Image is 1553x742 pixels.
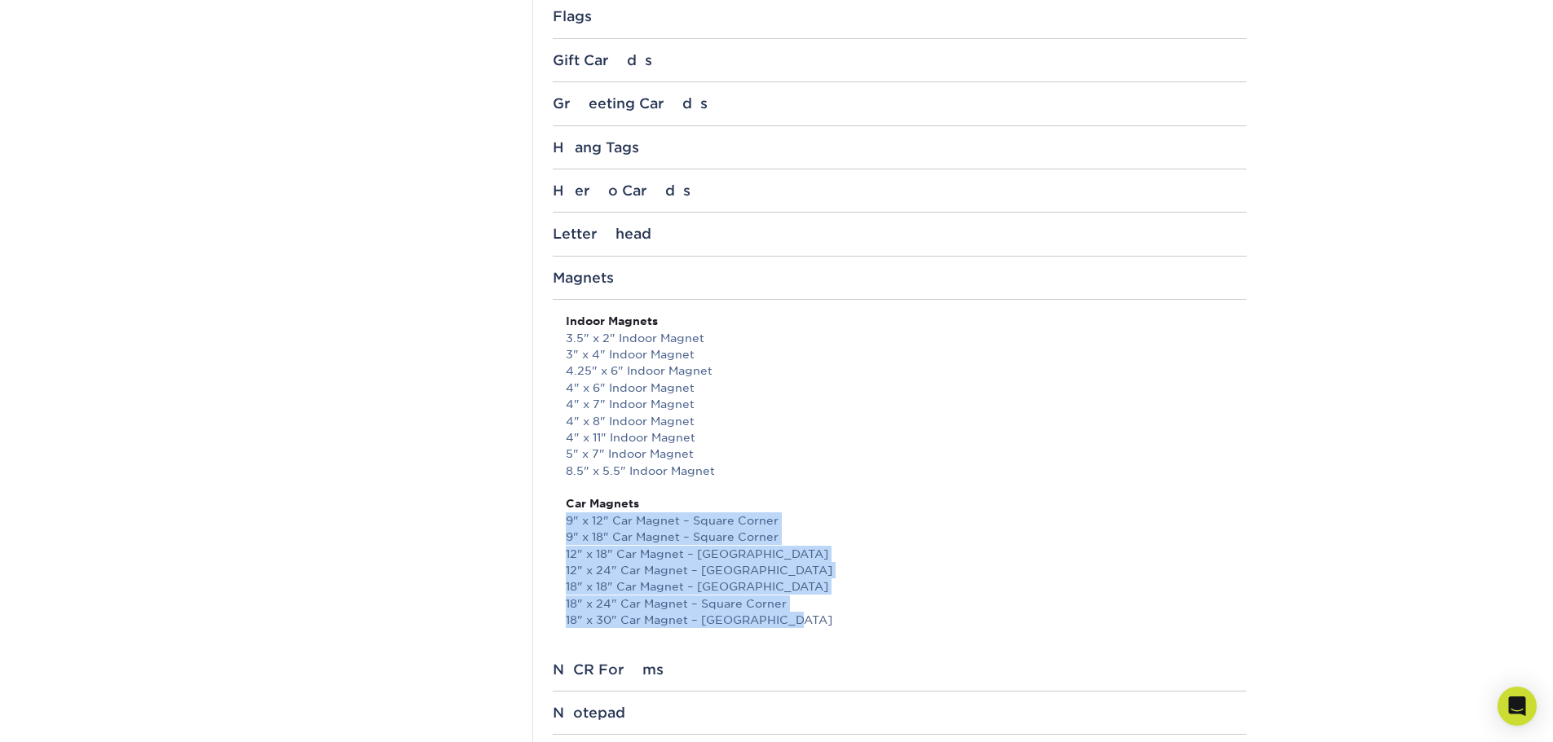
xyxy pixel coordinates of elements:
a: 4.25" x 6" Indoor Magnet [566,364,713,377]
a: 4" x 6" Indoor Magnet [566,381,695,394]
div: Gift Cards [553,52,1246,68]
div: Hang Tags [553,139,1246,156]
div: Open Intercom Messenger [1498,687,1537,726]
a: 18" x 18" Car Magnet – [GEOGRAPHIC_DATA] [566,580,828,593]
div: Greeting Cards [553,95,1246,112]
a: 3" x 4" Indoor Magnet [566,348,695,361]
div: Hero Cards [553,182,1246,199]
a: 18" x 24" Car Magnet – Square Corner [566,597,787,610]
a: 12" x 18" Car Magnet – [GEOGRAPHIC_DATA] [566,547,828,560]
div: Flags [553,8,1246,24]
a: 8.5" x 5.5" Indoor Magnet [566,464,715,477]
strong: Indoor Magnets [566,314,658,327]
a: 18" x 30" Car Magnet – [GEOGRAPHIC_DATA] [566,613,832,626]
a: 4" x 8" Indoor Magnet [566,415,695,428]
a: 5" x 7" Indoor Magnet [566,447,694,460]
div: Notepad [553,705,1246,721]
div: Magnets [553,270,1246,286]
div: Letterhead [553,226,1246,242]
a: 4" x 7" Indoor Magnet [566,397,695,411]
div: NCR Forms [553,661,1246,678]
strong: Car Magnets [566,497,639,510]
a: 9" x 12" Car Magnet – Square Corner [566,514,779,527]
a: 9" x 18" Car Magnet – Square Corner [566,530,779,543]
a: 3.5" x 2" Indoor Magnet [566,331,704,345]
a: 4" x 11" Indoor Magnet [566,431,695,444]
a: 12" x 24" Car Magnet – [GEOGRAPHIC_DATA] [566,564,832,577]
